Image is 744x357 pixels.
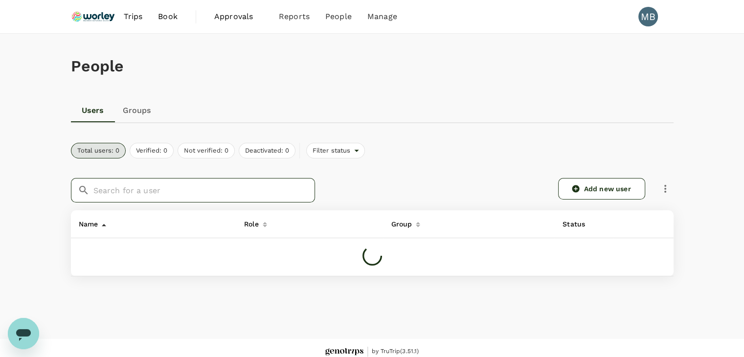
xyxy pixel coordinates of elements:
a: Add new user [558,178,645,200]
button: Verified: 0 [130,143,174,158]
img: Ranhill Worley Sdn Bhd [71,6,116,27]
span: Trips [123,11,142,22]
div: Role [240,214,259,230]
button: Not verified: 0 [178,143,235,158]
img: Genotrips - ALL [325,348,363,356]
div: Filter status [306,143,365,158]
span: Book [158,11,178,22]
a: Groups [115,99,159,122]
span: People [325,11,352,22]
iframe: Button to launch messaging window [8,318,39,349]
h1: People [71,57,674,75]
a: Users [71,99,115,122]
span: Filter status [307,146,355,156]
th: Status [555,210,613,238]
div: MB [638,7,658,26]
span: Approvals [214,11,263,22]
button: Deactivated: 0 [239,143,295,158]
span: Reports [279,11,310,22]
button: Total users: 0 [71,143,126,158]
span: by TruTrip ( 3.51.1 ) [372,347,419,357]
input: Search for a user [93,178,315,202]
span: Manage [367,11,397,22]
div: Name [75,214,98,230]
div: Group [387,214,412,230]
